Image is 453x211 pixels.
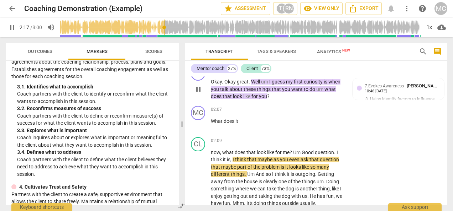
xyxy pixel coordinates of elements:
[235,157,247,162] span: think
[236,179,244,184] span: the
[318,171,334,177] span: Getting
[293,179,302,184] span: the
[211,193,224,199] span: enjoy
[211,150,220,155] span: now
[211,179,224,184] span: away
[326,193,334,199] span: fun
[211,200,223,206] span: have
[257,86,272,92] span: things
[304,79,324,85] span: curiosity
[291,86,304,92] span: want
[275,150,283,155] span: for
[20,25,29,30] span: 2:17
[87,49,108,54] span: Markers
[434,2,447,15] button: MC
[145,49,162,54] span: Scores
[220,86,229,92] span: talk
[17,105,173,112] div: 3. 2. Reconfirms measures of success
[230,157,233,162] span: ,
[416,2,429,15] a: Help
[45,21,57,34] button: Volume
[257,186,267,191] span: can
[17,83,173,91] div: 3. 1. Identifies what to accomplish
[237,79,249,85] span: great
[256,171,266,177] span: And
[316,86,324,92] span: Filler word
[301,157,309,162] span: ask
[324,79,328,85] span: is
[309,86,316,92] span: do
[303,4,312,13] span: visibility
[330,186,332,191] span: ,
[19,183,87,191] p: 4. Cultivates Trust and Safety
[8,4,16,13] span: arrow_back
[211,107,222,113] span: 02:07
[211,93,223,99] span: does
[211,186,235,191] span: something
[286,79,294,85] span: my
[223,200,230,206] span: fun
[261,164,281,170] span: problem
[388,203,442,211] div: Ask support
[274,193,282,199] span: the
[278,179,288,184] span: one
[272,171,275,177] span: I
[282,200,300,206] span: outside
[247,171,256,177] span: Filler word
[267,186,277,191] span: take
[246,150,257,155] span: that
[257,49,296,54] span: Tags & Speakers
[275,171,287,177] span: think
[259,193,274,199] span: taking
[229,86,244,92] span: about
[240,193,249,199] span: out
[230,200,233,206] span: .
[261,79,269,85] span: Filler word
[17,148,173,156] div: 3. 4. Defines what to address
[235,186,250,191] span: where
[310,164,317,170] span: so
[249,193,259,199] span: and
[324,179,326,184] span: Filler word
[300,186,318,191] span: another
[24,4,142,13] h2: Coaching Demonstration (Example)
[286,186,295,191] span: dog
[432,46,443,57] button: Show/Hide comments
[274,157,280,162] span: as
[251,79,261,85] span: Well
[315,150,334,155] span: question
[193,83,204,95] button: Pause
[253,164,261,170] span: the
[257,157,274,162] span: maybe
[272,86,282,92] span: that
[266,171,272,177] span: so
[244,200,246,206] span: .
[191,137,205,151] div: Change speaker
[17,134,173,148] p: Coach inquires about or explores what is important or meaningful to the client about what they wa...
[317,49,350,54] span: Analytics
[222,150,235,155] span: what
[293,150,302,155] span: Filler word
[295,186,300,191] span: is
[315,200,316,206] span: .
[277,186,286,191] span: the
[302,164,310,170] span: like
[224,4,267,13] span: Assessment
[221,2,270,15] button: Assessment
[422,22,436,33] div: 1x
[285,164,289,170] span: it
[220,150,222,155] span: ,
[177,202,186,210] span: compare_arrows
[231,171,245,177] span: things
[257,150,267,155] span: look
[224,179,236,184] span: from
[211,157,223,162] span: think
[17,112,173,127] p: Coach partners with the client to define or reconfirm measure(s) of success for what the client w...
[402,4,411,13] span: more_vert
[345,2,382,15] button: Export
[227,65,237,72] div: 27%
[224,193,240,199] span: getting
[365,89,387,94] div: 10:46 [DATE]
[303,4,339,13] span: View only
